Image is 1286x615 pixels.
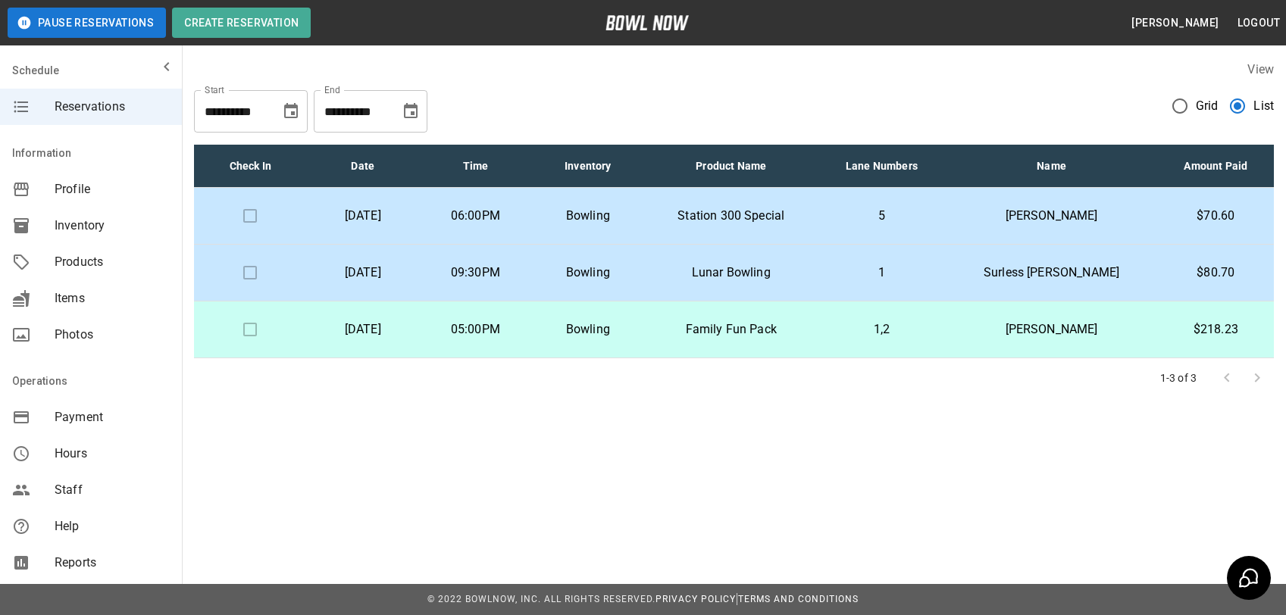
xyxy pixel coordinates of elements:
[194,145,307,188] th: Check In
[55,517,170,535] span: Help
[55,408,170,426] span: Payment
[958,320,1146,339] p: [PERSON_NAME]
[55,217,170,235] span: Inventory
[830,320,933,339] p: 1,2
[396,96,426,126] button: Choose date, selected date is Sep 21, 2025
[605,15,689,30] img: logo
[1247,62,1274,76] label: View
[8,8,166,38] button: Pause Reservations
[1170,207,1262,225] p: $70.60
[431,320,520,339] p: 05:00PM
[1231,9,1286,37] button: Logout
[958,207,1146,225] p: [PERSON_NAME]
[319,207,408,225] p: [DATE]
[319,264,408,282] p: [DATE]
[656,207,806,225] p: Station 300 Special
[830,264,933,282] p: 1
[644,145,818,188] th: Product Name
[544,207,633,225] p: Bowling
[1170,264,1262,282] p: $80.70
[55,180,170,198] span: Profile
[55,253,170,271] span: Products
[55,326,170,344] span: Photos
[544,264,633,282] p: Bowling
[1196,97,1219,115] span: Grid
[1170,320,1262,339] p: $218.23
[830,207,933,225] p: 5
[55,98,170,116] span: Reservations
[1125,9,1225,37] button: [PERSON_NAME]
[656,594,736,604] a: Privacy Policy
[1253,97,1274,115] span: List
[532,145,645,188] th: Inventory
[431,207,520,225] p: 06:00PM
[738,594,859,604] a: Terms and Conditions
[818,145,945,188] th: Lane Numbers
[276,96,306,126] button: Choose date, selected date is Aug 21, 2025
[55,445,170,463] span: Hours
[319,320,408,339] p: [DATE]
[656,264,806,282] p: Lunar Bowling
[544,320,633,339] p: Bowling
[172,8,311,38] button: Create Reservation
[55,554,170,572] span: Reports
[427,594,656,604] span: © 2022 BowlNow, Inc. All Rights Reserved.
[55,289,170,307] span: Items
[431,264,520,282] p: 09:30PM
[946,145,1158,188] th: Name
[1160,370,1197,386] p: 1-3 of 3
[419,145,532,188] th: Time
[307,145,420,188] th: Date
[958,264,1146,282] p: Surless [PERSON_NAME]
[1158,145,1274,188] th: Amount Paid
[55,481,170,499] span: Staff
[656,320,806,339] p: Family Fun Pack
